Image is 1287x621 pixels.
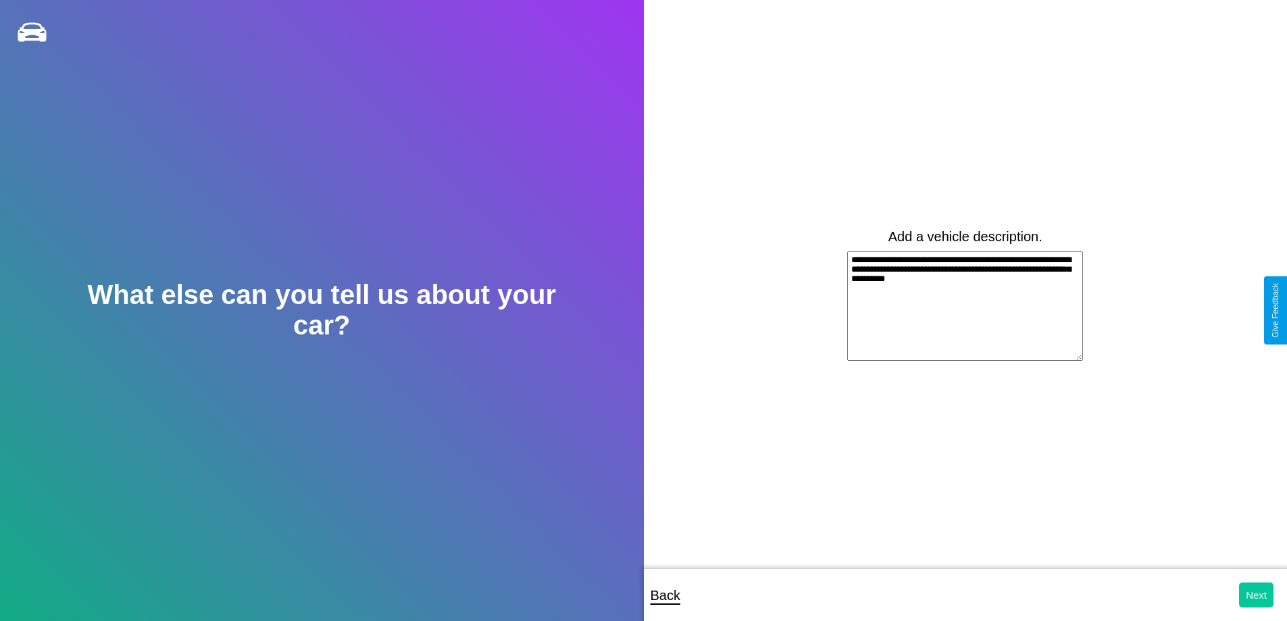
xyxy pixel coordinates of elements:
[1239,582,1273,607] button: Next
[651,583,680,607] p: Back
[1271,283,1280,338] div: Give Feedback
[64,280,579,341] h2: What else can you tell us about your car?
[888,229,1042,245] label: Add a vehicle description.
